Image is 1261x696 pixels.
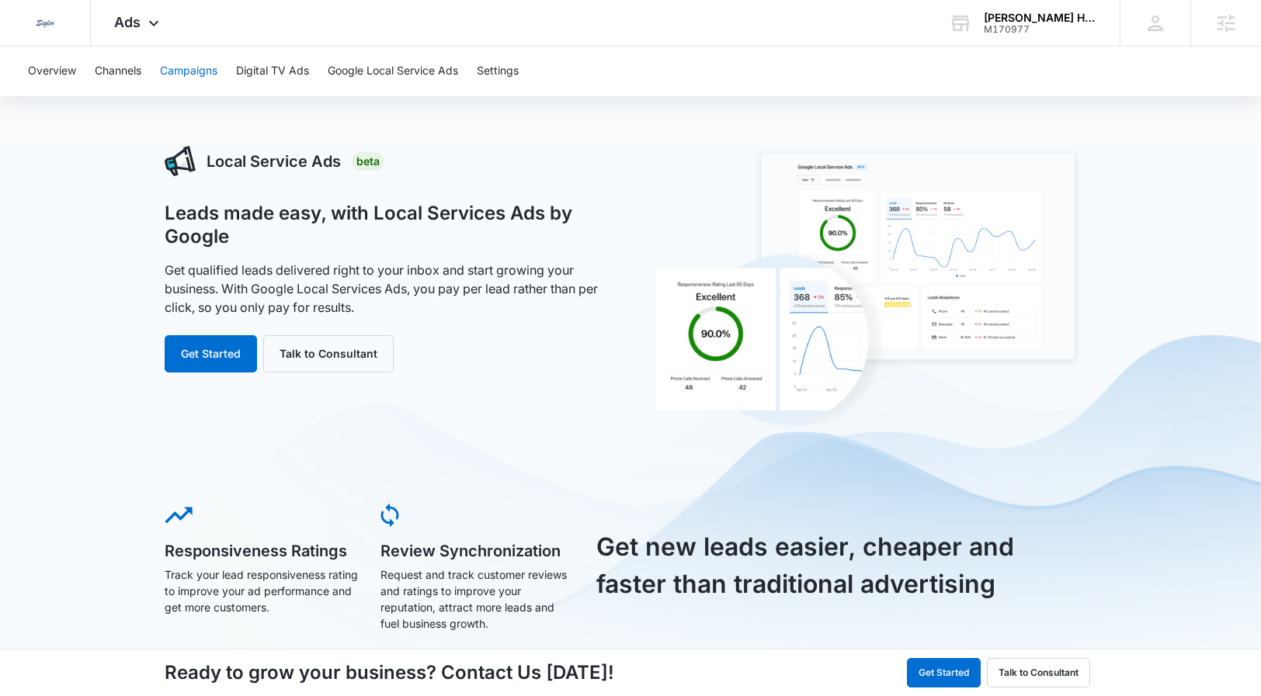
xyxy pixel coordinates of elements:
[165,543,359,559] h5: Responsiveness Ratings
[352,152,384,171] div: Beta
[165,335,257,372] button: Get Started
[984,24,1097,35] div: account id
[165,202,613,248] h1: Leads made easy, with Local Services Ads by Google
[165,566,359,615] p: Track your lead responsiveness rating to improve your ad performance and get more customers.
[477,47,519,96] button: Settings
[165,261,613,317] p: Get qualified leads delivered right to your inbox and start growing your business. With Google Lo...
[907,658,981,687] button: Get Started
[31,9,59,37] img: Sigler Corporate
[95,47,141,96] button: Channels
[380,566,575,632] p: Request and track customer reviews and ratings to improve your reputation, attract more leads and...
[263,335,394,372] button: Talk to Consultant
[236,47,309,96] button: Digital TV Ads
[987,658,1090,687] button: Talk to Consultant
[380,543,575,559] h5: Review Synchronization
[328,47,458,96] button: Google Local Service Ads
[28,47,76,96] button: Overview
[596,528,1033,603] h3: Get new leads easier, cheaper and faster than traditional advertising
[984,12,1097,24] div: account name
[114,14,141,30] span: Ads
[160,47,217,96] button: Campaigns
[207,150,341,173] h3: Local Service Ads
[165,659,614,687] h4: Ready to grow your business? Contact Us [DATE]!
